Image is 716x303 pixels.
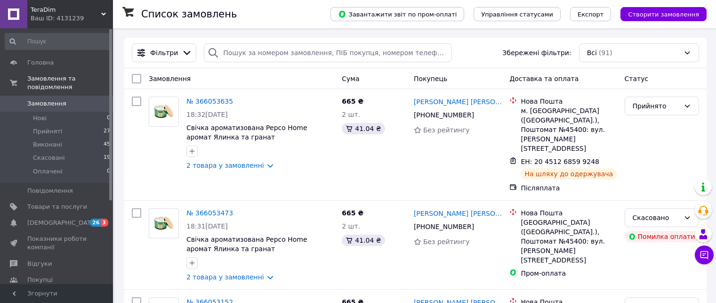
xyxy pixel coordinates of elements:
[107,167,110,176] span: 0
[186,162,264,169] a: 2 товара у замовленні
[90,219,101,227] span: 26
[342,75,359,82] span: Cума
[342,111,360,118] span: 2 шт.
[342,98,363,105] span: 665 ₴
[101,219,108,227] span: 3
[27,58,54,67] span: Головна
[104,127,110,136] span: 27
[342,222,360,230] span: 2 шт.
[33,127,62,136] span: Прийняті
[33,140,62,149] span: Виконані
[625,231,699,242] div: Помилка оплати
[27,74,113,91] span: Замовлення та повідомлення
[521,208,617,218] div: Нова Пошта
[33,167,63,176] span: Оплачені
[330,7,464,21] button: Завантажити звіт по пром-оплаті
[521,158,599,165] span: ЕН: 20 4512 6859 9248
[149,75,191,82] span: Замовлення
[186,124,307,141] a: Свічка ароматизована Pepco Home аромат Ялинка та гранат
[633,213,680,223] div: Скасовано
[104,154,110,162] span: 19
[342,209,363,217] span: 665 ₴
[578,11,604,18] span: Експорт
[107,114,110,123] span: 0
[474,7,561,21] button: Управління статусами
[342,235,385,246] div: 41.04 ₴
[186,236,307,253] a: Свічка ароматизована Pepco Home аромат Ялинка та гранат
[521,168,617,180] div: На шляху до одержувача
[149,208,179,238] a: Фото товару
[31,14,113,23] div: Ваш ID: 4131239
[27,235,87,252] span: Показники роботи компанії
[423,126,470,134] span: Без рейтингу
[27,260,52,268] span: Відгуки
[149,97,179,127] a: Фото товару
[521,183,617,193] div: Післяплата
[153,209,175,238] img: Фото товару
[521,97,617,106] div: Нова Пошта
[521,269,617,278] div: Пром-оплата
[204,43,452,62] input: Пошук за номером замовлення, ПІБ покупця, номером телефону, Email, номером накладної
[587,48,597,57] span: Всі
[695,246,714,264] button: Чат з покупцем
[141,8,237,20] h1: Список замовлень
[412,108,476,122] div: [PHONE_NUMBER]
[628,11,699,18] span: Створити замовлення
[414,209,502,218] a: [PERSON_NAME] [PERSON_NAME]
[423,238,470,246] span: Без рейтингу
[27,203,87,211] span: Товари та послуги
[186,273,264,281] a: 2 товара у замовленні
[625,75,649,82] span: Статус
[186,111,228,118] span: 18:32[DATE]
[31,6,101,14] span: TeraDim
[521,106,617,153] div: м. [GEOGRAPHIC_DATA] ([GEOGRAPHIC_DATA].), Поштомат №45400: вул. [PERSON_NAME][STREET_ADDRESS]
[342,123,385,134] div: 41.04 ₴
[186,222,228,230] span: 18:31[DATE]
[27,219,97,227] span: [DEMOGRAPHIC_DATA]
[33,154,65,162] span: Скасовані
[521,218,617,265] div: [GEOGRAPHIC_DATA] ([GEOGRAPHIC_DATA].), Поштомат №45400: вул. [PERSON_NAME][STREET_ADDRESS]
[414,75,447,82] span: Покупець
[412,220,476,233] div: [PHONE_NUMBER]
[509,75,579,82] span: Доставка та оплата
[414,97,502,106] a: [PERSON_NAME] [PERSON_NAME]
[27,187,73,195] span: Повідомлення
[27,276,53,284] span: Покупці
[104,140,110,149] span: 45
[153,97,175,126] img: Фото товару
[5,33,111,50] input: Пошук
[599,49,612,57] span: (91)
[633,101,680,111] div: Прийнято
[611,10,707,17] a: Створити замовлення
[27,99,66,108] span: Замовлення
[620,7,707,21] button: Створити замовлення
[33,114,47,123] span: Нові
[570,7,611,21] button: Експорт
[186,98,233,105] a: № 366053635
[186,209,233,217] a: № 366053473
[502,48,571,57] span: Збережені фільтри:
[150,48,178,57] span: Фільтри
[338,10,457,18] span: Завантажити звіт по пром-оплаті
[481,11,553,18] span: Управління статусами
